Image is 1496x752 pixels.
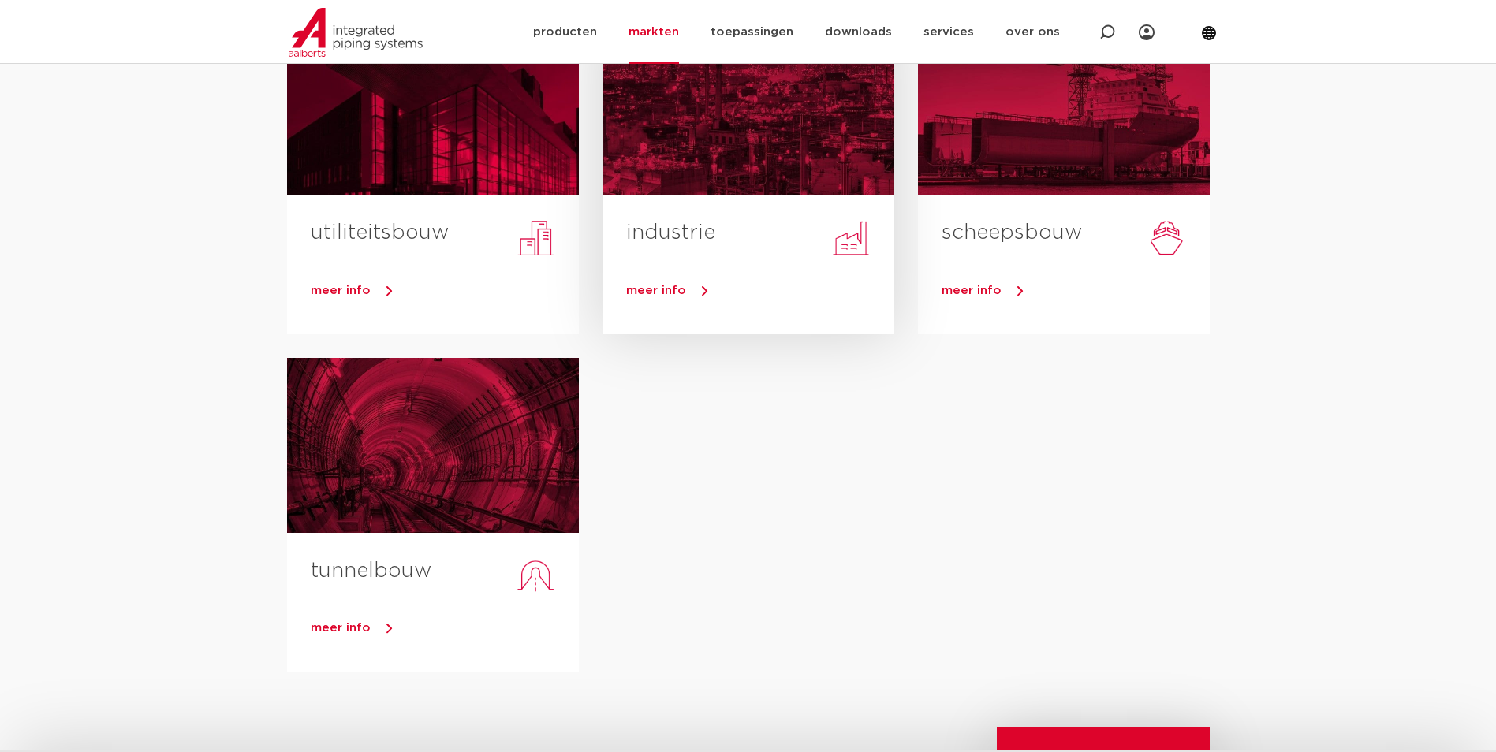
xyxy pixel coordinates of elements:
[311,285,371,296] span: meer info
[311,622,371,634] span: meer info
[311,560,431,581] a: tunnelbouw
[942,279,1210,303] a: meer info
[626,222,715,243] a: industrie
[311,222,449,243] a: utiliteitsbouw
[626,285,686,296] span: meer info
[311,279,579,303] a: meer info
[942,222,1082,243] a: scheepsbouw
[626,279,894,303] a: meer info
[942,285,1002,296] span: meer info
[311,616,579,640] a: meer info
